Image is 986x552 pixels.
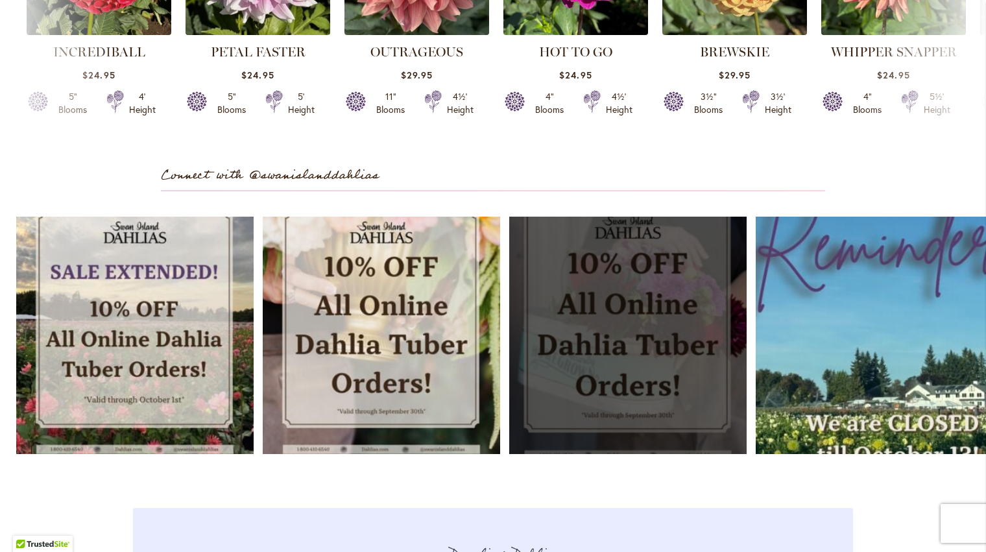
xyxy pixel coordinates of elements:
div: 4" Blooms [531,90,568,116]
div: 5' Height [288,90,315,116]
div: 4½' Height [606,90,632,116]
div: 3½" Blooms [690,90,727,116]
span: $29.95 [719,69,751,81]
span: $24.95 [241,69,274,81]
a: BREWSKIE [700,44,769,60]
a: WHIPPER SNAPPER [831,44,957,60]
span: $29.95 [401,69,433,81]
span: Connect with @swanislanddahlias [161,165,379,186]
div: 3½' Height [765,90,791,116]
a: HOT TO GO [539,44,612,60]
div: 4" Blooms [849,90,885,116]
a: OUTRAGEOUS [370,44,463,60]
div: 4' Height [129,90,156,116]
div: 4½' Height [447,90,474,116]
a: PETAL FASTER [211,44,306,60]
div: 5" Blooms [213,90,250,116]
div: 11" Blooms [372,90,409,116]
span: $24.95 [559,69,592,81]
